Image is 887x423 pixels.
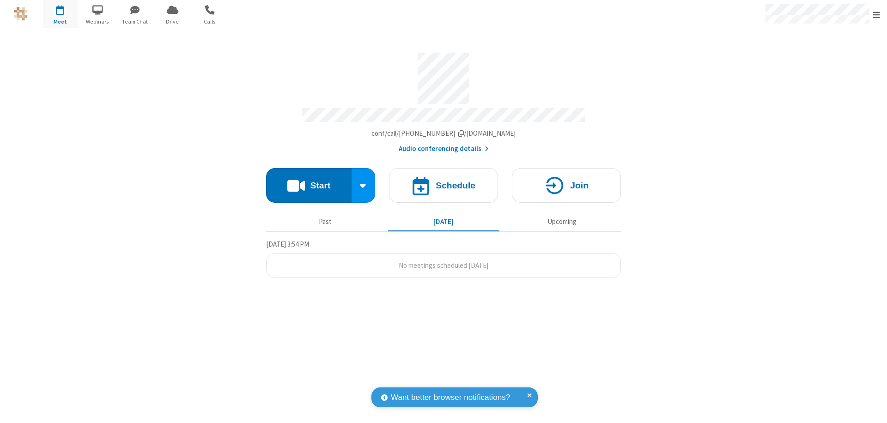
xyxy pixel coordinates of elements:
[14,7,28,21] img: QA Selenium DO NOT DELETE OR CHANGE
[266,168,352,203] button: Start
[389,168,498,203] button: Schedule
[352,168,376,203] div: Start conference options
[391,392,510,404] span: Want better browser notifications?
[266,46,621,154] section: Account details
[155,18,190,26] span: Drive
[80,18,115,26] span: Webinars
[371,128,516,139] button: Copy my meeting room linkCopy my meeting room link
[388,213,499,230] button: [DATE]
[266,240,309,248] span: [DATE] 3:54 PM
[506,213,618,230] button: Upcoming
[43,18,78,26] span: Meet
[193,18,227,26] span: Calls
[270,213,381,230] button: Past
[371,129,516,138] span: Copy my meeting room link
[570,181,589,190] h4: Join
[118,18,152,26] span: Team Chat
[399,261,488,270] span: No meetings scheduled [DATE]
[266,239,621,278] section: Today's Meetings
[436,181,475,190] h4: Schedule
[864,399,880,417] iframe: Chat
[512,168,621,203] button: Join
[310,181,330,190] h4: Start
[399,144,489,154] button: Audio conferencing details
